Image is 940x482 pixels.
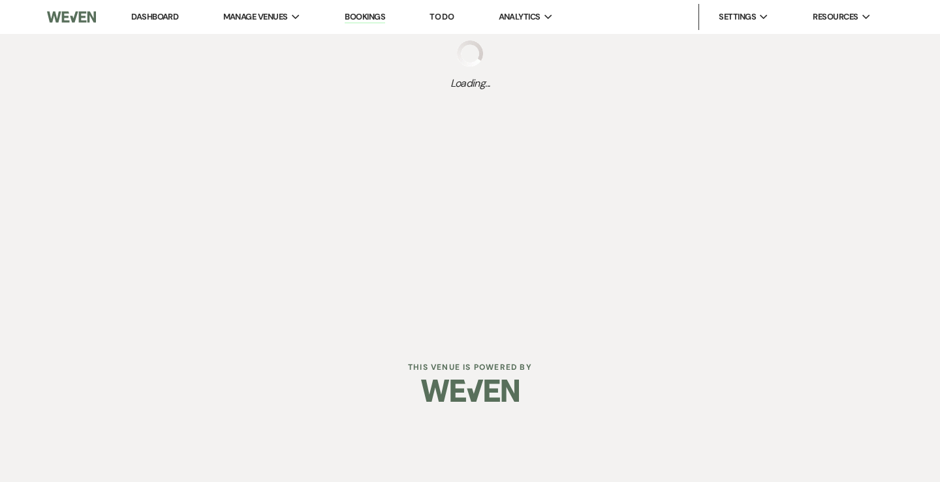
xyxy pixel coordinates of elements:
[47,3,96,31] img: Weven Logo
[421,368,519,414] img: Weven Logo
[457,40,483,67] img: loading spinner
[430,11,454,22] a: To Do
[499,10,540,23] span: Analytics
[131,11,178,22] a: Dashboard
[345,11,385,23] a: Bookings
[813,10,858,23] span: Resources
[719,10,756,23] span: Settings
[223,10,288,23] span: Manage Venues
[450,76,490,91] span: Loading...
